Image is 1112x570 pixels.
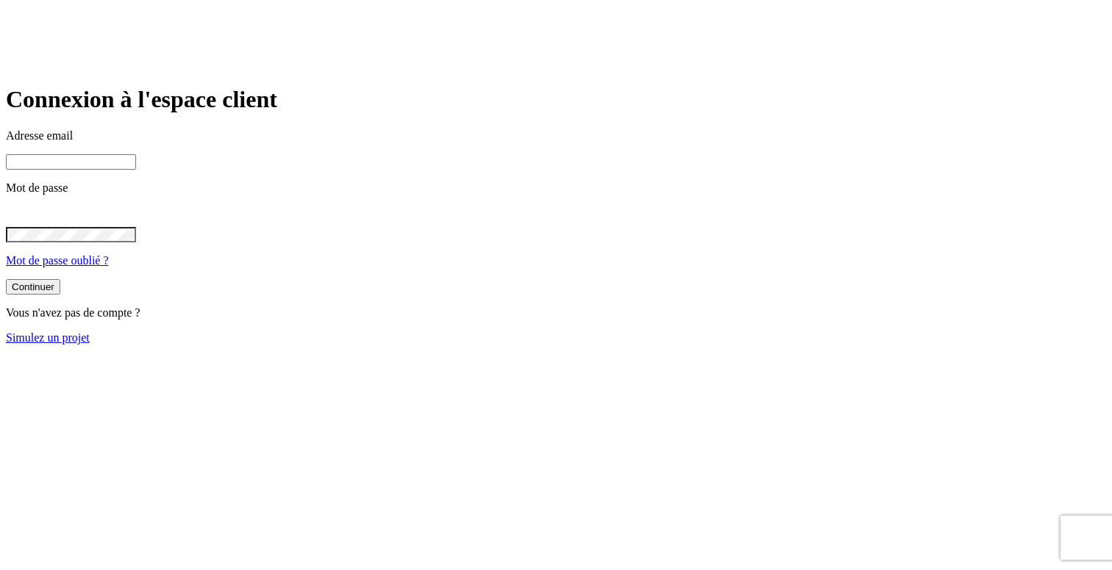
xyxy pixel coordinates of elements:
[12,281,54,292] div: Continuer
[6,306,1106,320] p: Vous n'avez pas de compte ?
[6,181,1106,195] p: Mot de passe
[6,254,109,267] a: Mot de passe oublié ?
[6,129,1106,142] p: Adresse email
[6,279,60,295] button: Continuer
[6,86,1106,113] h1: Connexion à l'espace client
[6,331,90,344] a: Simulez un projet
